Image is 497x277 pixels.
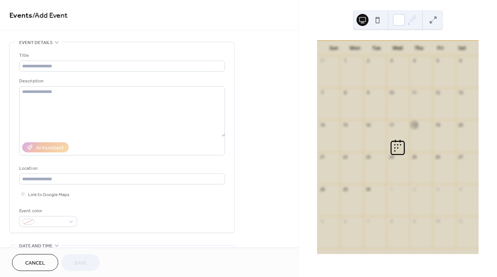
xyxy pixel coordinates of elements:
[19,52,224,59] div: Title
[366,218,371,224] div: 7
[342,154,348,160] div: 22
[458,218,464,224] div: 11
[412,186,417,192] div: 2
[435,218,440,224] div: 10
[342,218,348,224] div: 6
[366,154,371,160] div: 23
[342,90,348,96] div: 8
[412,58,417,64] div: 4
[458,58,464,64] div: 6
[412,218,417,224] div: 9
[435,90,440,96] div: 12
[435,154,440,160] div: 26
[458,90,464,96] div: 13
[319,186,325,192] div: 28
[388,154,394,160] div: 24
[458,154,464,160] div: 27
[412,122,417,128] div: 18
[366,186,371,192] div: 30
[388,186,394,192] div: 1
[366,122,371,128] div: 16
[19,207,76,215] div: Event color
[430,41,451,56] div: Fri
[366,58,371,64] div: 2
[435,186,440,192] div: 3
[435,58,440,64] div: 5
[388,90,394,96] div: 10
[9,8,32,23] a: Events
[342,58,348,64] div: 1
[342,186,348,192] div: 29
[25,259,45,267] span: Cancel
[28,191,69,199] span: Link to Google Maps
[319,58,325,64] div: 31
[19,164,224,172] div: Location
[408,41,430,56] div: Thu
[388,218,394,224] div: 8
[458,186,464,192] div: 4
[344,41,366,56] div: Mon
[12,254,58,271] button: Cancel
[19,242,53,250] span: Date and time
[342,122,348,128] div: 15
[32,8,68,23] span: / Add Event
[323,41,344,56] div: Sun
[412,90,417,96] div: 11
[387,41,408,56] div: Wed
[458,122,464,128] div: 20
[388,122,394,128] div: 17
[412,154,417,160] div: 25
[19,77,224,85] div: Description
[319,122,325,128] div: 14
[319,218,325,224] div: 5
[366,41,387,56] div: Tue
[451,41,473,56] div: Sat
[19,39,53,47] span: Event details
[388,58,394,64] div: 3
[435,122,440,128] div: 19
[319,90,325,96] div: 7
[319,154,325,160] div: 21
[366,90,371,96] div: 9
